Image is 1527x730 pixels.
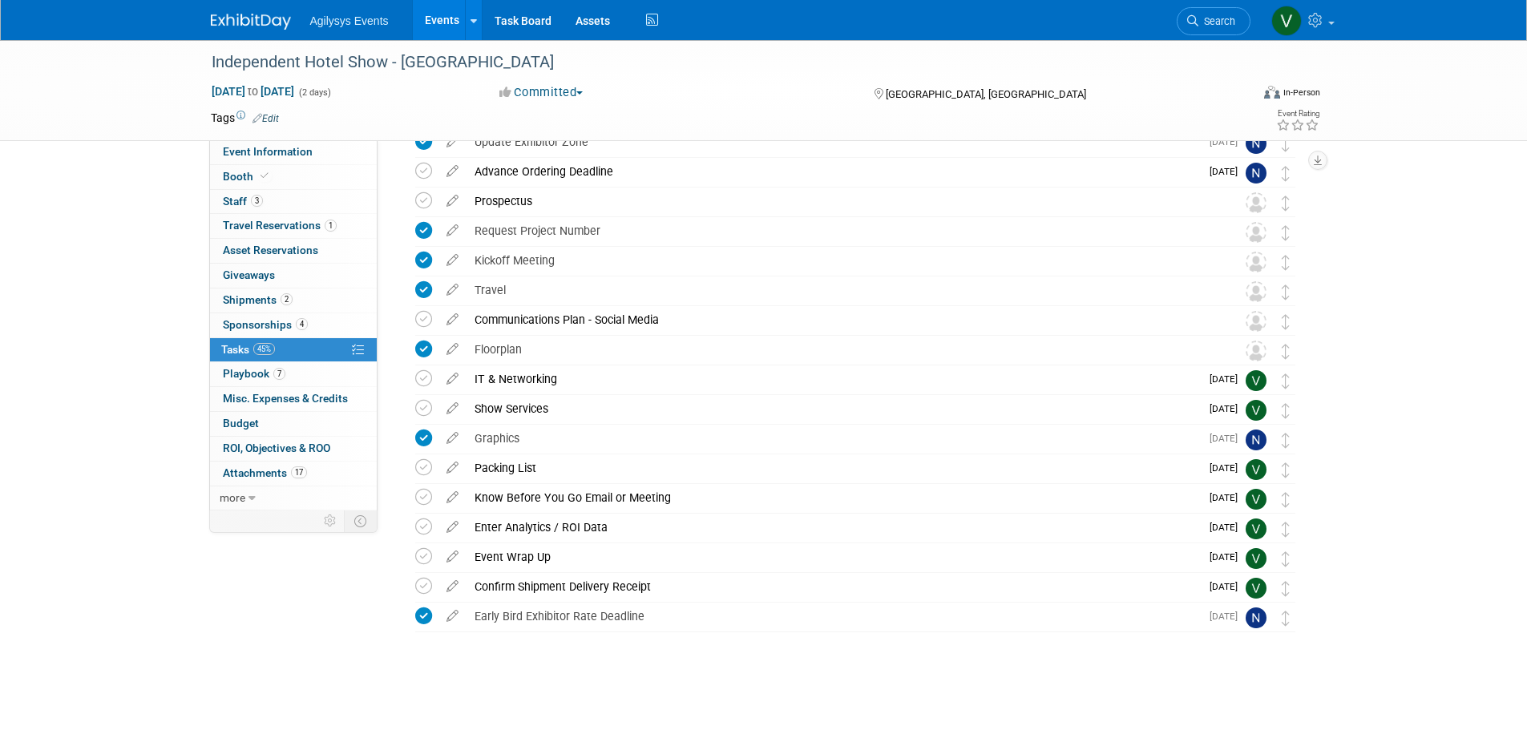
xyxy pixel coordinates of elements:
[1246,370,1266,391] img: Vaitiare Munoz
[1246,400,1266,421] img: Vaitiare Munoz
[1282,581,1290,596] i: Move task
[438,283,467,297] a: edit
[1282,344,1290,359] i: Move task
[223,145,313,158] span: Event Information
[1282,255,1290,270] i: Move task
[438,490,467,505] a: edit
[438,313,467,327] a: edit
[494,84,589,101] button: Committed
[438,579,467,594] a: edit
[223,466,307,479] span: Attachments
[467,573,1200,600] div: Confirm Shipment Delivery Receipt
[245,85,261,98] span: to
[467,484,1200,511] div: Know Before You Go Email or Meeting
[1210,462,1246,474] span: [DATE]
[211,14,291,30] img: ExhibitDay
[438,135,467,149] a: edit
[438,520,467,534] a: edit
[223,367,285,380] span: Playbook
[1210,551,1246,563] span: [DATE]
[206,48,1226,77] div: Independent Hotel Show - [GEOGRAPHIC_DATA]
[252,113,279,124] a: Edit
[467,336,1214,363] div: Floorplan
[223,318,308,331] span: Sponsorships
[1282,492,1290,507] i: Move task
[1246,518,1266,539] img: Vaitiare Munoz
[467,158,1200,185] div: Advance Ordering Deadline
[467,365,1200,393] div: IT & Networking
[223,417,259,430] span: Budget
[1246,430,1266,450] img: Natalie Morin
[1210,433,1246,444] span: [DATE]
[438,461,467,475] a: edit
[223,392,348,405] span: Misc. Expenses & Credits
[467,128,1200,155] div: Update Exhibitor Zone
[1177,7,1250,35] a: Search
[344,510,377,531] td: Toggle Event Tabs
[210,239,377,263] a: Asset Reservations
[438,609,467,623] a: edit
[1246,459,1266,480] img: Vaitiare Munoz
[1282,136,1290,151] i: Move task
[1210,373,1246,385] span: [DATE]
[467,454,1200,482] div: Packing List
[210,437,377,461] a: ROI, Objectives & ROO
[210,338,377,362] a: Tasks45%
[1210,166,1246,177] span: [DATE]
[210,486,377,510] a: more
[438,342,467,357] a: edit
[210,387,377,411] a: Misc. Expenses & Credits
[1246,578,1266,599] img: Vaitiare Munoz
[467,276,1214,304] div: Travel
[1282,522,1290,537] i: Move task
[467,395,1200,422] div: Show Services
[210,462,377,486] a: Attachments17
[1246,163,1266,184] img: Natalie Morin
[1282,403,1290,418] i: Move task
[211,110,279,126] td: Tags
[467,217,1214,244] div: Request Project Number
[1246,133,1266,154] img: Natalie Morin
[438,431,467,446] a: edit
[291,466,307,478] span: 17
[1282,196,1290,211] i: Move task
[210,362,377,386] a: Playbook7
[210,264,377,288] a: Giveaways
[1210,581,1246,592] span: [DATE]
[1198,15,1235,27] span: Search
[438,253,467,268] a: edit
[211,84,295,99] span: [DATE] [DATE]
[467,425,1200,452] div: Graphics
[1246,548,1266,569] img: Vaitiare Munoz
[220,491,245,504] span: more
[261,171,269,180] i: Booth reservation complete
[886,88,1086,100] span: [GEOGRAPHIC_DATA], [GEOGRAPHIC_DATA]
[1246,311,1266,332] img: Unassigned
[1210,492,1246,503] span: [DATE]
[223,268,275,281] span: Giveaways
[467,603,1200,630] div: Early Bird Exhibitor Rate Deadline
[467,188,1214,215] div: Prospectus
[1210,136,1246,147] span: [DATE]
[438,401,467,416] a: edit
[210,190,377,214] a: Staff3
[467,514,1200,541] div: Enter Analytics / ROI Data
[438,164,467,179] a: edit
[210,412,377,436] a: Budget
[1282,373,1290,389] i: Move task
[1246,341,1266,361] img: Unassigned
[1283,87,1320,99] div: In-Person
[438,224,467,238] a: edit
[1246,222,1266,243] img: Unassigned
[1246,252,1266,272] img: Unassigned
[297,87,331,98] span: (2 days)
[223,170,272,183] span: Booth
[467,543,1200,571] div: Event Wrap Up
[1271,6,1302,36] img: Vaitiare Munoz
[325,220,337,232] span: 1
[1282,225,1290,240] i: Move task
[1282,611,1290,626] i: Move task
[210,140,377,164] a: Event Information
[210,214,377,238] a: Travel Reservations1
[1276,110,1319,118] div: Event Rating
